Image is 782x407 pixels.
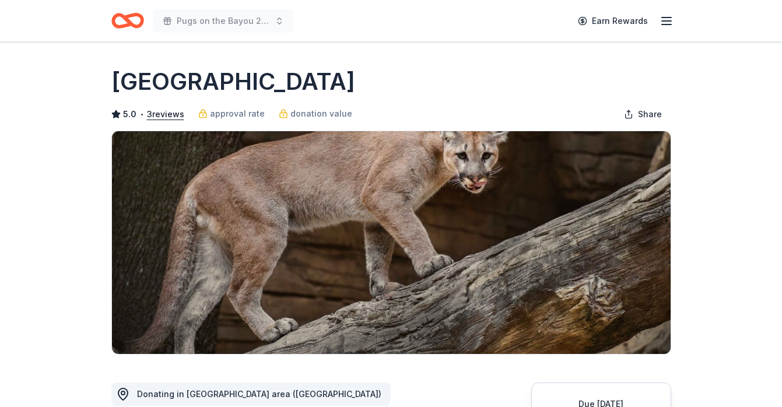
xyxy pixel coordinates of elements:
[137,389,381,399] span: Donating in [GEOGRAPHIC_DATA] area ([GEOGRAPHIC_DATA])
[147,107,184,121] button: 3reviews
[111,65,355,98] h1: [GEOGRAPHIC_DATA]
[112,131,671,354] img: Image for Houston Zoo
[139,110,143,119] span: •
[279,107,352,121] a: donation value
[615,103,671,126] button: Share
[210,107,265,121] span: approval rate
[153,9,293,33] button: Pugs on the Bayou 2025
[638,107,662,121] span: Share
[571,10,655,31] a: Earn Rewards
[123,107,136,121] span: 5.0
[290,107,352,121] span: donation value
[198,107,265,121] a: approval rate
[177,14,270,28] span: Pugs on the Bayou 2025
[111,7,144,34] a: Home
